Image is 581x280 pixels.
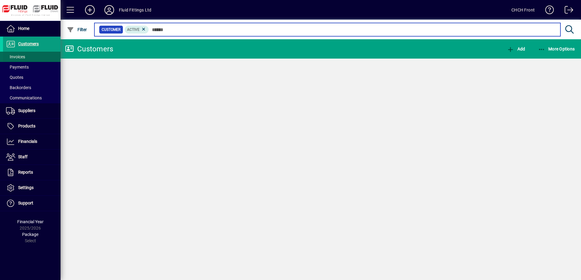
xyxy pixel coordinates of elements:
[3,21,61,36] a: Home
[127,27,140,32] span: Active
[560,1,573,21] a: Logout
[3,72,61,82] a: Quotes
[65,44,113,54] div: Customers
[3,134,61,149] a: Financials
[18,26,29,31] span: Home
[3,119,61,134] a: Products
[18,154,28,159] span: Staff
[18,124,35,128] span: Products
[6,85,31,90] span: Backorders
[3,165,61,180] a: Reports
[17,219,44,224] span: Financial Year
[22,232,38,237] span: Package
[65,24,89,35] button: Filter
[80,5,100,15] button: Add
[67,27,87,32] span: Filter
[3,180,61,195] a: Settings
[541,1,554,21] a: Knowledge Base
[537,43,576,54] button: More Options
[6,54,25,59] span: Invoices
[6,75,23,80] span: Quotes
[511,5,535,15] div: CHCH Front
[125,26,149,34] mat-chip: Activation Status: Active
[3,93,61,103] a: Communications
[538,47,575,51] span: More Options
[3,196,61,211] a: Support
[3,52,61,62] a: Invoices
[6,95,42,100] span: Communications
[507,47,525,51] span: Add
[119,5,151,15] div: Fluid Fittings Ltd
[18,139,37,144] span: Financials
[505,43,527,54] button: Add
[18,185,34,190] span: Settings
[102,27,120,33] span: Customer
[18,108,35,113] span: Suppliers
[3,103,61,118] a: Suppliers
[3,150,61,165] a: Staff
[3,82,61,93] a: Backorders
[6,65,29,69] span: Payments
[18,201,33,205] span: Support
[100,5,119,15] button: Profile
[3,62,61,72] a: Payments
[18,41,39,46] span: Customers
[18,170,33,175] span: Reports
